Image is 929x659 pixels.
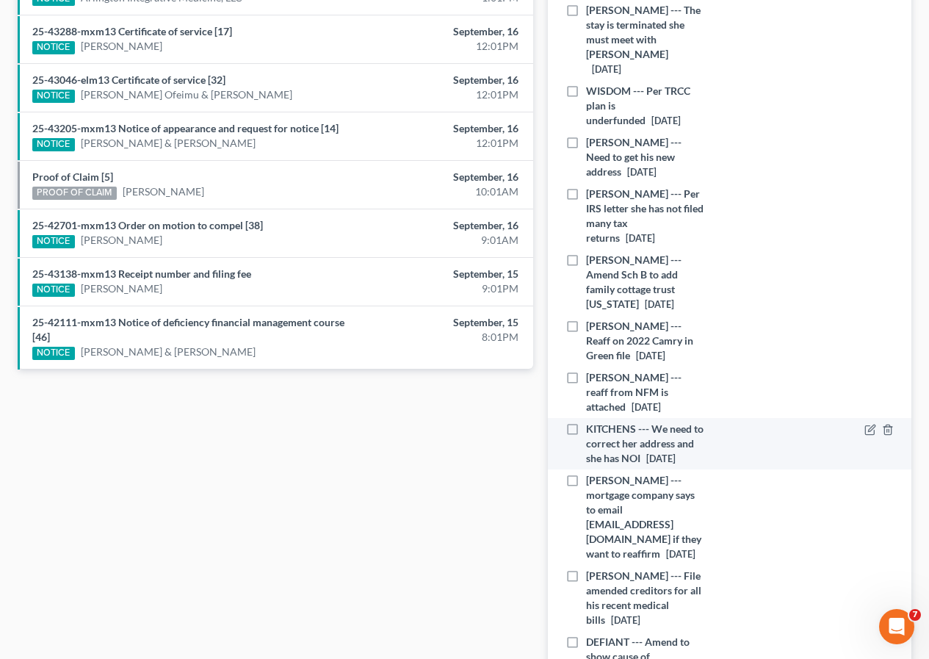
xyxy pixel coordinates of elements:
[123,184,204,199] a: [PERSON_NAME]
[32,187,117,200] div: PROOF OF CLAIM
[366,24,518,39] div: September, 16
[32,235,75,248] div: NOTICE
[32,219,263,231] a: 25-42701-mxm13 Order on motion to compel [38]
[366,136,518,151] div: 12:01PM
[32,90,75,103] div: NOTICE
[366,87,518,102] div: 12:01PM
[81,87,292,102] a: [PERSON_NAME] Ofeimu & [PERSON_NAME]
[586,253,682,310] span: [PERSON_NAME] --- Amend Sch B to add family cottage trust [US_STATE]
[586,569,701,626] span: [PERSON_NAME] --- File amended creditors for all his recent medical bills
[366,121,518,136] div: September, 16
[651,115,681,126] span: [DATE]
[366,73,518,87] div: September, 16
[81,345,256,359] a: [PERSON_NAME] & [PERSON_NAME]
[32,25,232,37] a: 25-43288-mxm13 Certificate of service [17]
[366,39,518,54] div: 12:01PM
[646,453,676,464] span: [DATE]
[366,267,518,281] div: September, 15
[645,299,674,310] span: [DATE]
[366,315,518,330] div: September, 15
[81,281,162,296] a: [PERSON_NAME]
[32,73,225,86] a: 25-43046-elm13 Certificate of service [32]
[586,422,704,464] span: KITCHENS --- We need to correct her address and she has NOI
[636,350,665,361] span: [DATE]
[627,167,657,178] span: [DATE]
[586,371,682,413] span: [PERSON_NAME] --- reaff from NFM is attached
[32,347,75,360] div: NOTICE
[366,218,518,233] div: September, 16
[366,170,518,184] div: September, 16
[586,320,693,361] span: [PERSON_NAME] --- Reaff on 2022 Camry in Green file
[81,233,162,248] a: [PERSON_NAME]
[586,187,704,244] span: [PERSON_NAME] --- Per IRS letter she has not filed many tax returns
[592,64,621,75] span: [DATE]
[586,136,682,178] span: [PERSON_NAME] --- Need to get his new address
[81,39,162,54] a: [PERSON_NAME]
[586,474,701,560] span: [PERSON_NAME] --- mortgage company says to email [EMAIL_ADDRESS][DOMAIN_NAME] if they want to rea...
[366,281,518,296] div: 9:01PM
[32,41,75,54] div: NOTICE
[81,136,256,151] a: [PERSON_NAME] & [PERSON_NAME]
[626,233,655,244] span: [DATE]
[909,609,921,621] span: 7
[666,549,695,560] span: [DATE]
[32,316,344,343] a: 25-42111-mxm13 Notice of deficiency financial management course [46]
[366,184,518,199] div: 10:01AM
[32,122,339,134] a: 25-43205-mxm13 Notice of appearance and request for notice [14]
[632,402,661,413] span: [DATE]
[879,609,914,644] iframe: Intercom live chat
[32,284,75,297] div: NOTICE
[366,330,518,345] div: 8:01PM
[586,84,690,126] span: WISDOM --- Per TRCC plan is underfunded
[366,233,518,248] div: 9:01AM
[32,170,113,183] a: Proof of Claim [5]
[611,615,640,626] span: [DATE]
[32,267,251,280] a: 25-43138-mxm13 Receipt number and filing fee
[586,4,701,60] span: [PERSON_NAME] --- The stay is terminated she must meet with [PERSON_NAME]
[32,138,75,151] div: NOTICE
